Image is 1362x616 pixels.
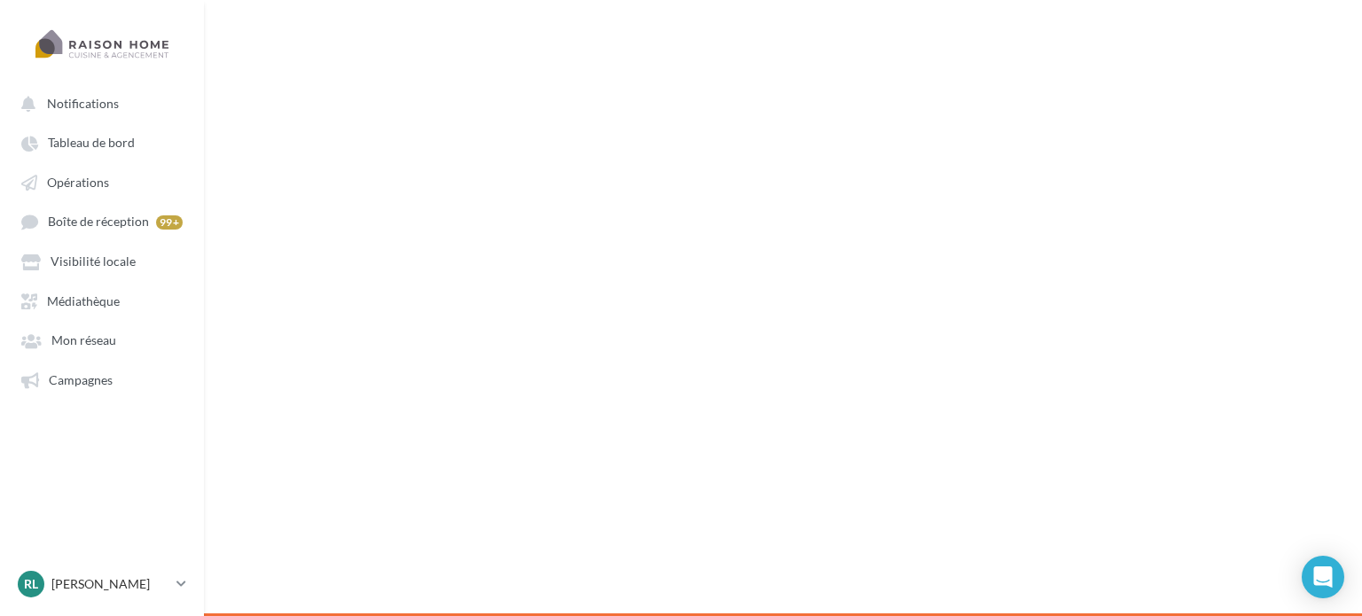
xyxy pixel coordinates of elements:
[47,96,119,111] span: Notifications
[47,293,120,308] span: Médiathèque
[48,136,135,151] span: Tableau de bord
[47,175,109,190] span: Opérations
[11,126,193,158] a: Tableau de bord
[11,245,193,277] a: Visibilité locale
[11,285,193,316] a: Médiathèque
[14,567,190,601] a: RL [PERSON_NAME]
[51,254,136,269] span: Visibilité locale
[11,363,193,395] a: Campagnes
[11,166,193,198] a: Opérations
[156,215,183,230] div: 99+
[48,214,149,230] span: Boîte de réception
[49,372,113,387] span: Campagnes
[11,205,193,238] a: Boîte de réception 99+
[51,575,169,593] p: [PERSON_NAME]
[51,333,116,348] span: Mon réseau
[11,87,186,119] button: Notifications
[24,575,38,593] span: RL
[11,324,193,355] a: Mon réseau
[1302,556,1344,598] div: Open Intercom Messenger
